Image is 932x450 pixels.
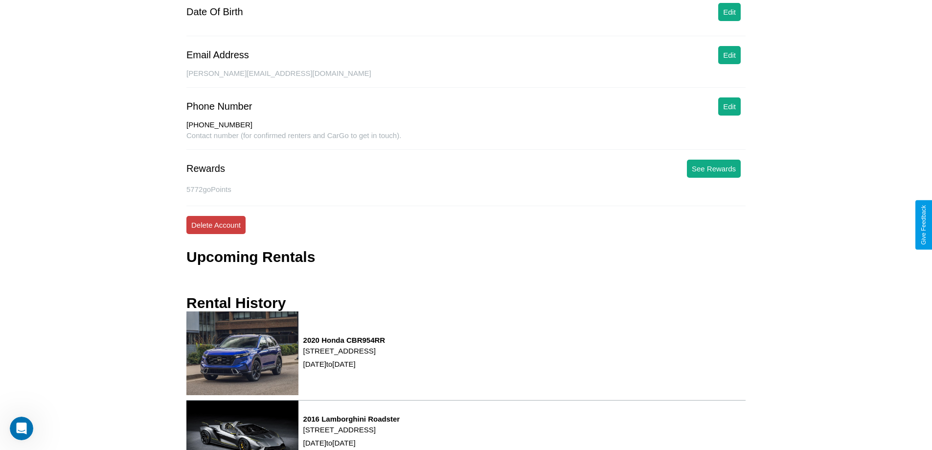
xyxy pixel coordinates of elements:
[920,205,927,245] div: Give Feedback
[186,6,243,18] div: Date Of Birth
[303,336,386,344] h3: 2020 Honda CBR954RR
[186,163,225,174] div: Rewards
[186,183,746,196] p: 5772 goPoints
[186,216,246,234] button: Delete Account
[303,357,386,371] p: [DATE] to [DATE]
[186,131,746,150] div: Contact number (for confirmed renters and CarGo to get in touch).
[186,311,298,395] img: rental
[186,49,249,61] div: Email Address
[186,249,315,265] h3: Upcoming Rentals
[687,160,741,178] button: See Rewards
[186,295,286,311] h3: Rental History
[303,344,386,357] p: [STREET_ADDRESS]
[303,415,400,423] h3: 2016 Lamborghini Roadster
[186,120,746,131] div: [PHONE_NUMBER]
[303,436,400,450] p: [DATE] to [DATE]
[718,46,741,64] button: Edit
[186,101,252,112] div: Phone Number
[186,69,746,88] div: [PERSON_NAME][EMAIL_ADDRESS][DOMAIN_NAME]
[10,417,33,440] iframe: Intercom live chat
[718,97,741,116] button: Edit
[303,423,400,436] p: [STREET_ADDRESS]
[718,3,741,21] button: Edit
